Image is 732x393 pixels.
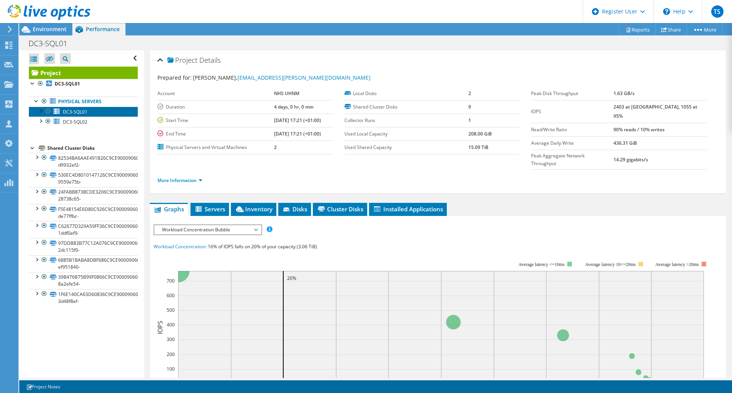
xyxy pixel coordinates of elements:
a: Project [29,67,138,79]
span: [PERSON_NAME], [193,74,371,81]
label: Local Disks [344,90,469,97]
label: Duration [157,103,274,111]
a: 530EC4D8010147126C9CE9000906026E-9559e75b- [29,170,138,187]
text: 200 [167,351,175,358]
a: Share [655,23,687,35]
b: [DATE] 17:21 (+01:00) [274,117,321,124]
div: Shared Cluster Disks [47,144,138,153]
b: 9 [468,104,471,110]
b: 1 [468,117,471,124]
b: 2 [274,144,277,151]
a: 97DDB83B77C12A076C9CE9000906026E-2dc115f0- [29,238,138,255]
label: Physical Servers and Virtual Machines [157,144,274,151]
a: 1F6E140CA63D60836C9CE9000906026E-3d48f8ef- [29,289,138,306]
b: 208.00 GiB [468,130,492,137]
a: 24FABB873BCDE3206C9CE9000906026E-28738c65- [29,187,138,204]
b: 1.63 GB/s [613,90,635,97]
b: NHS UHNM [274,90,299,97]
a: C62677D329A59FF36C9CE9000906026E-1ddf0ef9- [29,221,138,238]
a: 82534BA6AAE491B26C9CE9000906026E-d9932ef2- [29,153,138,170]
svg: \n [663,8,670,15]
b: 2403 at [GEOGRAPHIC_DATA], 1055 at 95% [613,104,697,119]
label: End Time [157,130,274,138]
span: Details [199,55,221,65]
tspan: Average latency <=10ms [518,262,565,267]
span: 16% of IOPS falls on 20% of your capacity (3.06 TiB) [208,243,317,250]
a: More Information [157,177,202,184]
text: 20% [287,275,296,281]
label: Used Local Capacity [344,130,469,138]
a: More [687,23,722,35]
text: 300 [167,336,175,343]
label: Shared Cluster Disks [344,103,469,111]
label: Read/Write Ratio [531,126,613,134]
label: Prepared for: [157,74,192,81]
text: IOPS [156,321,164,334]
a: [EMAIL_ADDRESS][PERSON_NAME][DOMAIN_NAME] [237,74,371,81]
label: Used Shared Capacity [344,144,469,151]
h1: DC3-SQL01 [25,39,79,48]
span: Servers [194,205,225,213]
b: DC3-SQL01 [55,80,80,87]
span: Project [167,57,197,64]
label: Start Time [157,117,274,124]
span: Environment [33,25,67,33]
text: 400 [167,321,175,328]
b: 90% reads / 10% writes [613,126,665,133]
span: Disks [282,205,307,213]
span: Cluster Disks [317,205,363,213]
b: 14.29 gigabits/s [613,156,648,163]
text: 600 [167,292,175,299]
span: TS [711,5,724,18]
label: Collector Runs [344,117,469,124]
a: Reports [619,23,656,35]
label: IOPS [531,108,613,115]
b: 15.09 TiB [468,144,488,151]
b: 4 days, 0 hr, 0 min [274,104,314,110]
span: Graphs [154,205,184,213]
span: Performance [86,25,120,33]
a: Project Notes [21,382,66,391]
text: 700 [167,278,175,284]
a: F5E48154E6D80C926C9CE9000906026E-de77ffbc- [29,204,138,221]
label: Peak Aggregate Network Throughput [531,152,613,167]
span: Inventory [235,205,272,213]
label: Average Daily Write [531,139,613,147]
text: 500 [167,307,175,313]
a: 39B476B75B99F0866C9CE9000906026E-8a2efe54- [29,272,138,289]
b: [DATE] 17:21 (+01:00) [274,130,321,137]
span: Installed Applications [373,205,443,213]
span: DC3-SQL01 [63,109,87,115]
b: 436.31 GiB [613,140,637,146]
a: DC3-SQL01 [29,79,138,89]
text: Average latency >20ms [655,262,699,267]
tspan: Average latency 10<=20ms [585,262,636,267]
label: Account [157,90,274,97]
b: 2 [468,90,471,97]
a: DC3-SQL01 [29,107,138,117]
a: DC3-SQL02 [29,117,138,127]
span: Workload Concentration Bubble [158,225,257,234]
a: Physical Servers [29,97,138,107]
label: Peak Disk Throughput [531,90,613,97]
a: 6885B1BABA8DBF686C9CE9000906026E-ef951840- [29,255,138,272]
span: DC3-SQL02 [63,119,87,125]
span: Workload Concentration: [154,243,207,250]
text: 100 [167,366,175,372]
